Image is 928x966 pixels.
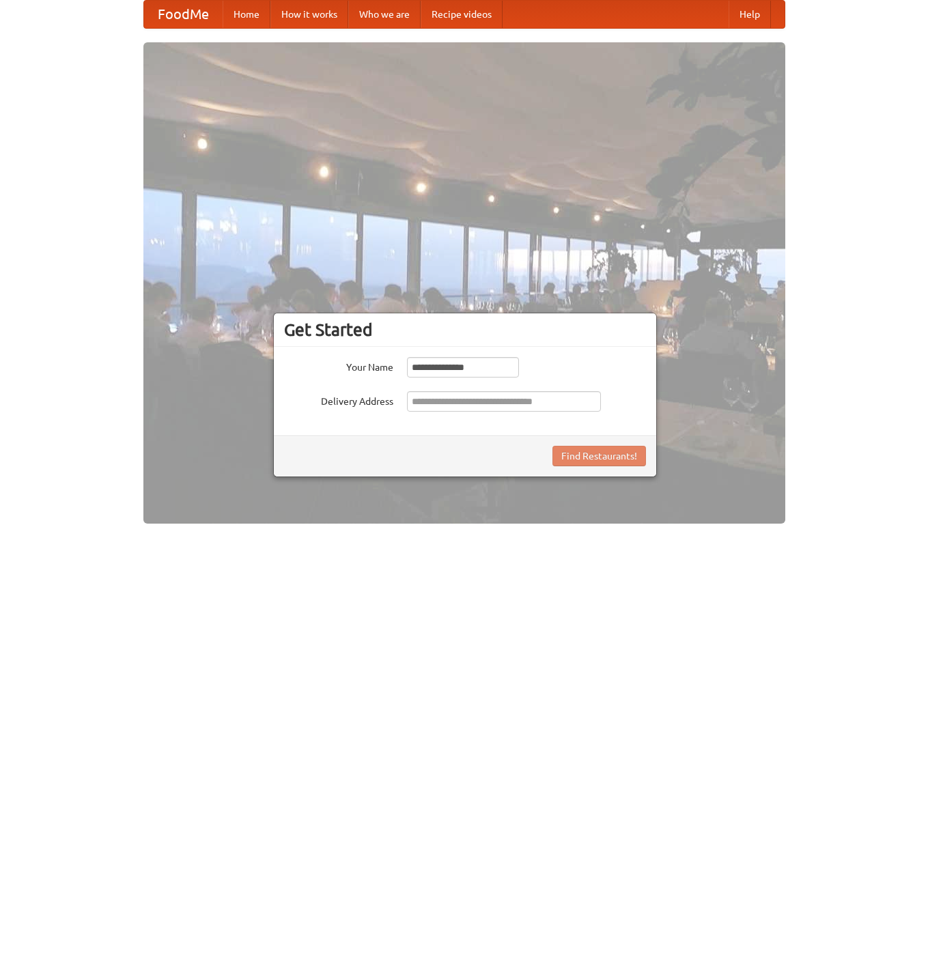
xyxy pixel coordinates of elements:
[223,1,270,28] a: Home
[144,1,223,28] a: FoodMe
[284,391,393,408] label: Delivery Address
[284,319,646,340] h3: Get Started
[270,1,348,28] a: How it works
[284,357,393,374] label: Your Name
[729,1,771,28] a: Help
[421,1,503,28] a: Recipe videos
[348,1,421,28] a: Who we are
[552,446,646,466] button: Find Restaurants!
